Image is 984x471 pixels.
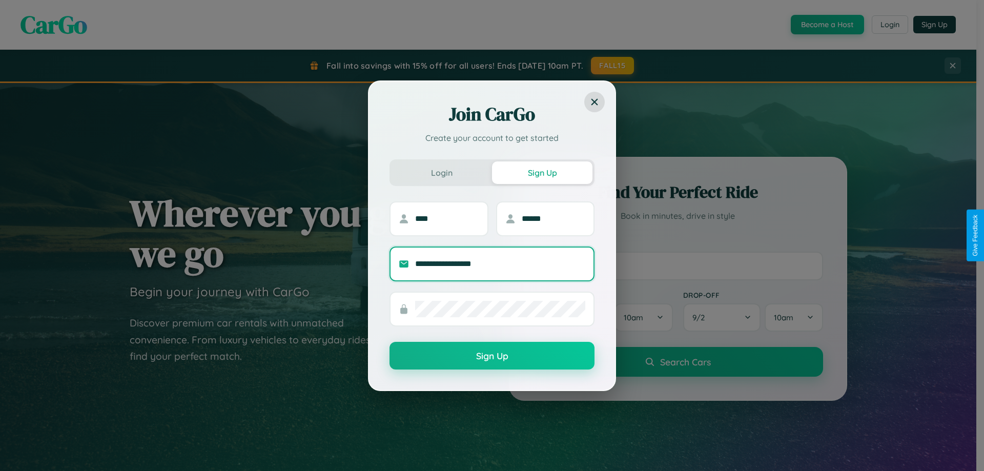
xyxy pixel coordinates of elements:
h2: Join CarGo [389,102,594,127]
button: Sign Up [389,342,594,370]
div: Give Feedback [972,215,979,256]
button: Sign Up [492,161,592,184]
button: Login [392,161,492,184]
p: Create your account to get started [389,132,594,144]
